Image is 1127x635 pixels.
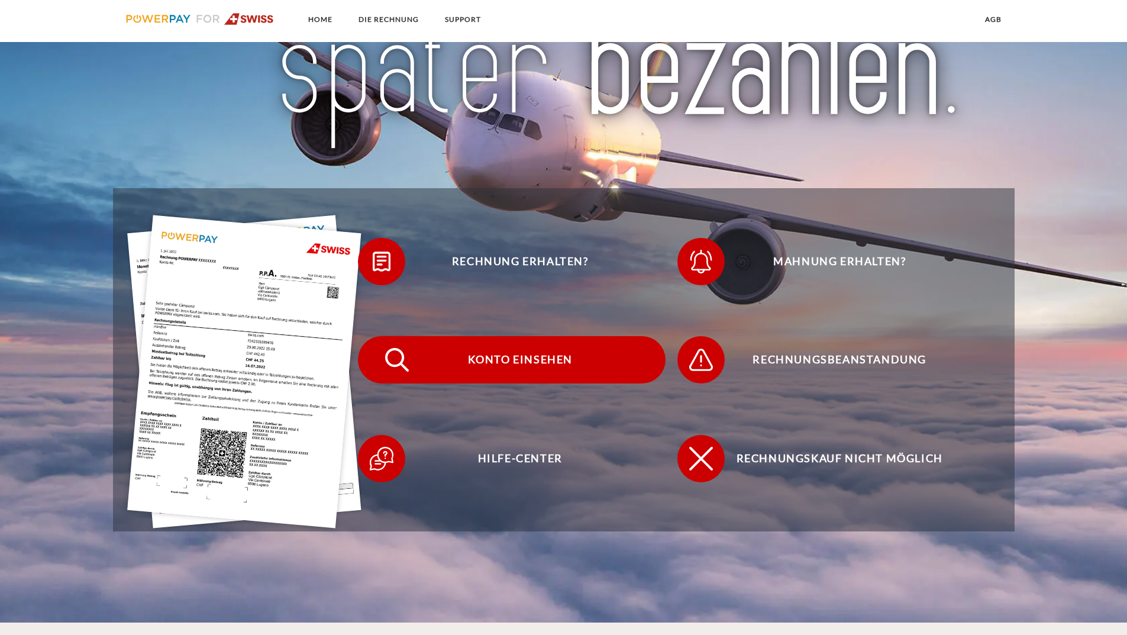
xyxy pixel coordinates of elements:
[686,444,716,473] img: qb_close.svg
[358,435,666,482] button: Hilfe-Center
[686,247,716,276] img: qb_bell.svg
[358,336,666,383] button: Konto einsehen
[375,435,665,482] span: Hilfe-Center
[367,247,396,276] img: qb_bill.svg
[375,336,665,383] span: Konto einsehen
[435,9,491,30] a: SUPPORT
[975,9,1012,30] a: agb
[127,215,361,528] img: single_invoice_swiss_de.jpg
[677,435,985,482] button: Rechnungskauf nicht möglich
[695,336,984,383] span: Rechnungsbeanstandung
[686,345,716,375] img: qb_warning.svg
[375,238,665,285] span: Rechnung erhalten?
[358,238,666,285] button: Rechnung erhalten?
[695,238,984,285] span: Mahnung erhalten?
[382,345,412,375] img: qb_search.svg
[677,238,985,285] button: Mahnung erhalten?
[126,13,275,25] img: logo-swiss.svg
[298,9,343,30] a: Home
[348,9,429,30] a: DIE RECHNUNG
[677,336,985,383] button: Rechnungsbeanstandung
[695,435,984,482] span: Rechnungskauf nicht möglich
[367,444,396,473] img: qb_help.svg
